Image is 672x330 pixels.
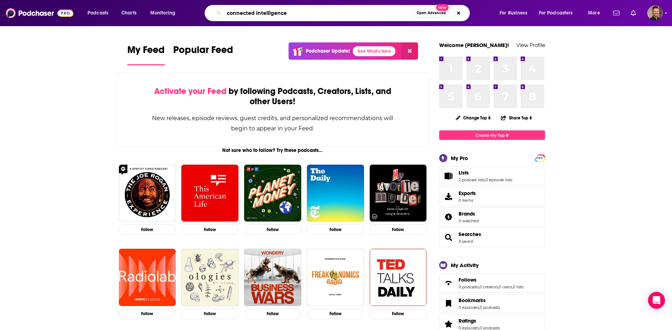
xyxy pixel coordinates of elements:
a: Brands [442,212,456,222]
a: 0 podcasts [480,305,500,310]
p: Podchaser Update! [306,48,350,54]
img: Podchaser - Follow, Share and Rate Podcasts [6,6,73,20]
a: 0 creators [479,284,498,289]
a: Follows [459,277,523,283]
span: More [588,8,600,18]
button: open menu [145,7,184,19]
a: Business Wars [244,249,301,306]
span: PRO [535,155,544,161]
div: My Pro [451,155,468,161]
span: , [485,177,485,182]
span: My Feed [127,44,165,60]
img: Freakonomics Radio [307,249,364,306]
a: See What's New [353,46,395,56]
div: Search podcasts, credits, & more... [211,5,477,21]
span: Lists [459,170,469,176]
a: The Joe Rogan Experience [119,165,176,222]
button: Share Top 8 [501,111,532,125]
span: For Podcasters [539,8,573,18]
div: Open Intercom Messenger [648,292,665,309]
span: Exports [459,190,476,196]
button: Open AdvancedNew [413,9,449,17]
a: 0 lists [513,284,523,289]
a: Exports [439,187,545,206]
a: Ratings [459,318,500,324]
div: Not sure who to follow? Try these podcasts... [116,147,430,153]
img: The Daily [307,165,364,222]
a: Lists [442,171,456,181]
span: Brands [439,207,545,226]
a: 3 saved [459,239,473,244]
a: 0 podcasts [459,284,479,289]
a: 0 episode lists [485,177,512,182]
a: Popular Feed [173,44,233,65]
button: Follow [307,224,364,235]
span: , [498,284,499,289]
button: open menu [495,7,536,19]
a: Create My Top 8 [439,130,545,140]
span: Logged in as benmcconaghy [647,5,663,21]
a: 2 podcast lists [459,177,485,182]
button: Follow [370,224,427,235]
a: Charts [117,7,141,19]
a: Bookmarks [442,299,456,308]
a: 0 users [499,284,512,289]
span: , [512,284,513,289]
span: Exports [442,191,456,201]
div: by following Podcasts, Creators, Lists, and other Users! [152,86,394,107]
span: Follows [459,277,477,283]
img: TED Talks Daily [370,249,427,306]
button: Follow [119,224,176,235]
img: My Favorite Murder with Karen Kilgariff and Georgia Hardstark [370,165,427,222]
span: New [436,4,449,11]
span: Popular Feed [173,44,233,60]
button: Follow [244,309,301,319]
button: open menu [83,7,117,19]
button: open menu [583,7,609,19]
a: Follows [442,278,456,288]
a: Show notifications dropdown [628,7,639,19]
button: open menu [534,7,583,19]
button: Follow [181,309,238,319]
img: Planet Money [244,165,301,222]
a: Lists [459,170,512,176]
a: View Profile [516,42,545,48]
span: Searches [439,228,545,247]
span: 0 items [459,198,476,203]
img: User Profile [647,5,663,21]
a: Ratings [442,319,456,329]
a: PRO [535,155,544,160]
span: Brands [459,211,475,217]
input: Search podcasts, credits, & more... [224,7,413,19]
span: , [479,305,480,310]
a: Searches [459,231,481,237]
span: Bookmarks [459,297,486,304]
span: Lists [439,166,545,185]
a: Radiolab [119,249,176,306]
span: Activate your Feed [154,86,226,96]
div: My Activity [451,262,479,269]
a: Brands [459,211,479,217]
span: Open Advanced [417,11,446,15]
span: Ratings [459,318,476,324]
span: Podcasts [87,8,108,18]
a: This American Life [181,165,238,222]
button: Follow [119,309,176,319]
a: Show notifications dropdown [610,7,622,19]
div: New releases, episode reviews, guest credits, and personalized recommendations will begin to appe... [152,113,394,134]
a: Welcome [PERSON_NAME]! [439,42,509,48]
a: Bookmarks [459,297,500,304]
button: Follow [370,309,427,319]
button: Follow [307,309,364,319]
a: Searches [442,232,456,242]
button: Follow [244,224,301,235]
a: 0 episodes [459,305,479,310]
span: For Business [500,8,527,18]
